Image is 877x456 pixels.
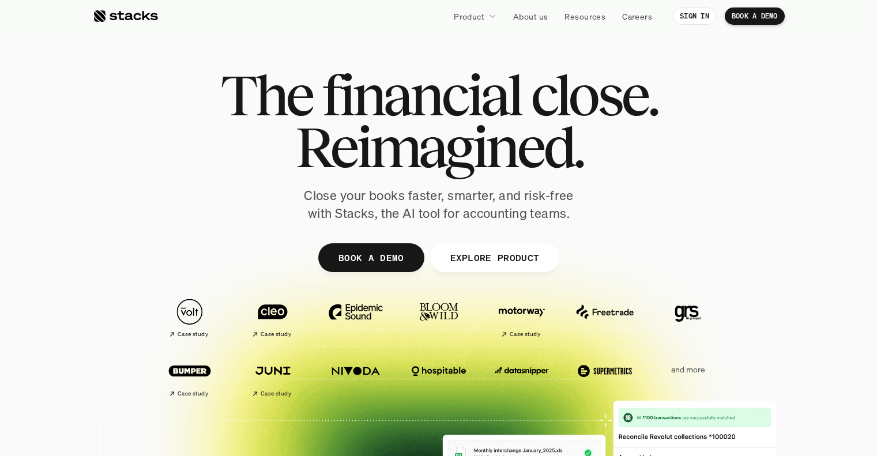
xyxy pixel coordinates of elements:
[530,69,657,121] span: close.
[450,249,539,266] p: EXPLORE PRODUCT
[506,6,555,27] a: About us
[154,352,225,402] a: Case study
[680,12,709,20] p: SIGN IN
[295,187,583,223] p: Close your books faster, smarter, and risk-free with Stacks, the AI tool for accounting teams.
[237,293,308,343] a: Case study
[178,390,208,397] h2: Case study
[454,10,484,22] p: Product
[261,331,291,338] h2: Case study
[486,293,558,343] a: Case study
[564,10,605,22] p: Resources
[558,6,612,27] a: Resources
[622,10,652,22] p: Careers
[513,10,548,22] p: About us
[615,6,659,27] a: Careers
[430,243,559,272] a: EXPLORE PRODUCT
[338,249,404,266] p: BOOK A DEMO
[673,7,716,25] a: SIGN IN
[510,331,540,338] h2: Case study
[220,69,312,121] span: The
[318,243,424,272] a: BOOK A DEMO
[154,293,225,343] a: Case study
[732,12,778,20] p: BOOK A DEMO
[322,69,521,121] span: financial
[178,331,208,338] h2: Case study
[652,365,724,375] p: and more
[237,352,308,402] a: Case study
[295,121,582,173] span: Reimagined.
[725,7,785,25] a: BOOK A DEMO
[261,390,291,397] h2: Case study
